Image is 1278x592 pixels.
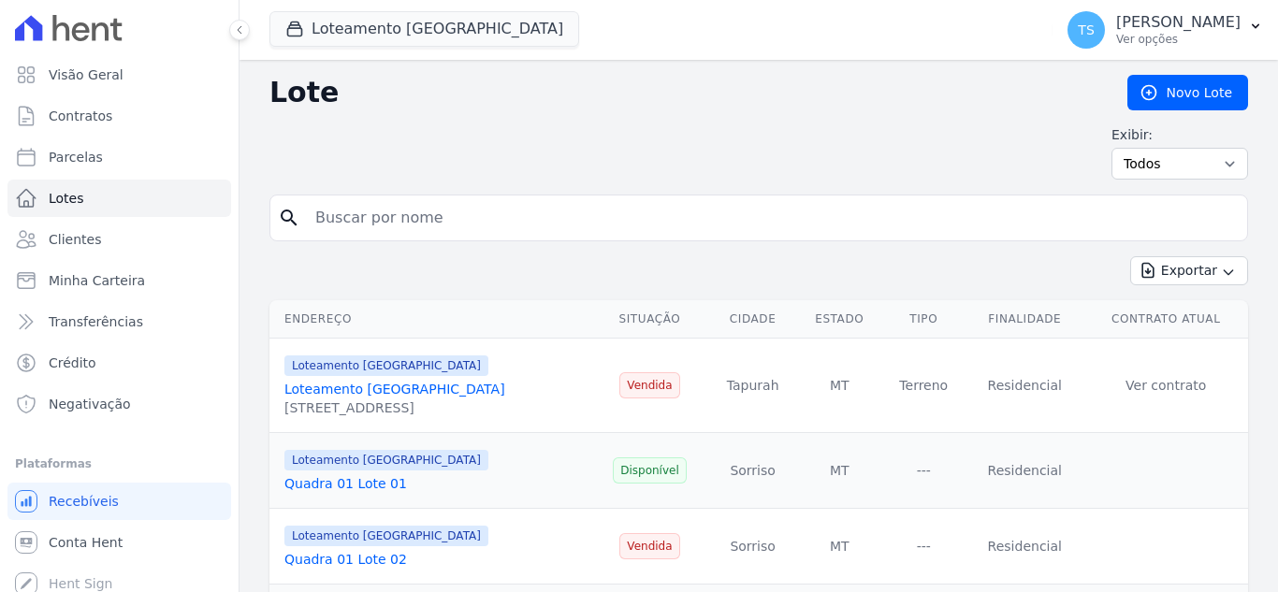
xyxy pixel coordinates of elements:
[591,300,708,339] th: Situação
[284,382,505,397] a: Loteamento [GEOGRAPHIC_DATA]
[619,372,679,398] span: Vendida
[7,262,231,299] a: Minha Carteira
[881,339,966,433] td: Terreno
[1078,23,1094,36] span: TS
[1127,75,1248,110] a: Novo Lote
[1116,13,1241,32] p: [PERSON_NAME]
[15,453,224,475] div: Plataformas
[49,148,103,166] span: Parcelas
[966,300,1083,339] th: Finalidade
[7,97,231,135] a: Contratos
[1053,4,1278,56] button: TS [PERSON_NAME] Ver opções
[49,65,123,84] span: Visão Geral
[49,230,101,249] span: Clientes
[304,199,1240,237] input: Buscar por nome
[619,533,679,559] span: Vendida
[49,354,96,372] span: Crédito
[49,189,84,208] span: Lotes
[881,433,966,509] td: ---
[797,339,881,433] td: MT
[49,492,119,511] span: Recebíveis
[1083,300,1248,339] th: Contrato Atual
[797,300,881,339] th: Estado
[708,433,797,509] td: Sorriso
[269,76,1097,109] h2: Lote
[797,509,881,585] td: MT
[284,355,488,376] span: Loteamento [GEOGRAPHIC_DATA]
[49,107,112,125] span: Contratos
[613,457,687,484] span: Disponível
[881,300,966,339] th: Tipo
[7,56,231,94] a: Visão Geral
[7,303,231,340] a: Transferências
[49,395,131,413] span: Negativação
[49,271,145,290] span: Minha Carteira
[1130,256,1248,285] button: Exportar
[284,552,407,567] a: Quadra 01 Lote 02
[284,476,407,491] a: Quadra 01 Lote 01
[269,300,591,339] th: Endereço
[708,300,797,339] th: Cidade
[7,221,231,258] a: Clientes
[1111,125,1248,144] label: Exibir:
[797,433,881,509] td: MT
[284,398,505,417] div: [STREET_ADDRESS]
[966,339,1083,433] td: Residencial
[7,483,231,520] a: Recebíveis
[7,138,231,176] a: Parcelas
[708,509,797,585] td: Sorriso
[881,509,966,585] td: ---
[7,385,231,423] a: Negativação
[7,344,231,382] a: Crédito
[49,312,143,331] span: Transferências
[284,450,488,470] span: Loteamento [GEOGRAPHIC_DATA]
[278,207,300,229] i: search
[966,509,1083,585] td: Residencial
[1116,32,1241,47] p: Ver opções
[7,524,231,561] a: Conta Hent
[49,533,123,552] span: Conta Hent
[966,433,1083,509] td: Residencial
[708,339,797,433] td: Tapurah
[7,180,231,217] a: Lotes
[284,526,488,546] span: Loteamento [GEOGRAPHIC_DATA]
[1126,378,1206,393] a: Ver contrato
[269,11,579,47] button: Loteamento [GEOGRAPHIC_DATA]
